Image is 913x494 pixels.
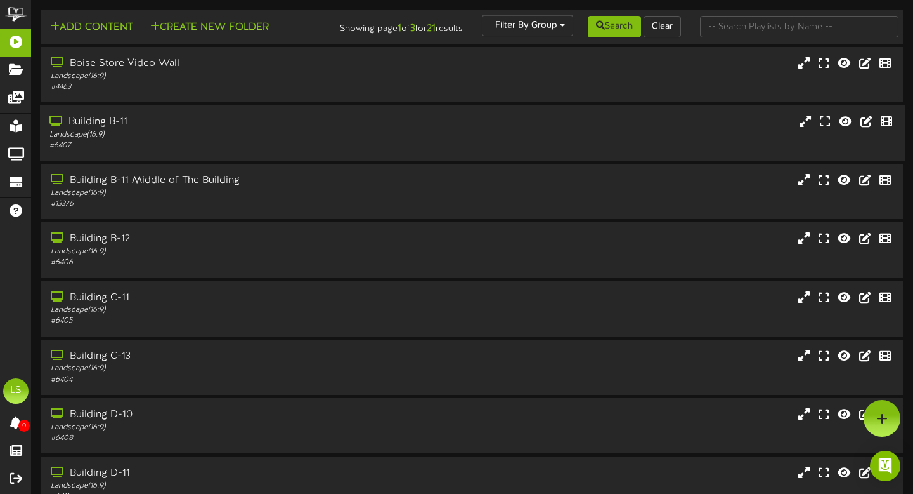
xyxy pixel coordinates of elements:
[398,23,401,34] strong: 1
[51,433,391,444] div: # 6408
[51,57,391,71] div: Boise Store Video Wall
[146,20,273,36] button: Create New Folder
[327,15,472,36] div: Showing page of for results
[49,115,391,130] div: Building B-11
[51,363,391,374] div: Landscape ( 16:9 )
[51,82,391,93] div: # 4463
[51,349,391,364] div: Building C-13
[51,257,391,268] div: # 6406
[3,378,29,404] div: LS
[588,16,641,37] button: Search
[410,23,415,34] strong: 3
[51,173,391,188] div: Building B-11 Middle of The Building
[49,140,391,151] div: # 6407
[51,199,391,210] div: # 13376
[51,188,391,199] div: Landscape ( 16:9 )
[51,316,391,326] div: # 6405
[51,246,391,257] div: Landscape ( 16:9 )
[18,420,30,432] span: 0
[51,466,391,481] div: Building D-11
[46,20,137,36] button: Add Content
[51,481,391,491] div: Landscape ( 16:9 )
[482,15,573,36] button: Filter By Group
[49,130,391,140] div: Landscape ( 16:9 )
[700,16,899,37] input: -- Search Playlists by Name --
[427,23,436,34] strong: 21
[51,291,391,305] div: Building C-11
[644,16,681,37] button: Clear
[51,232,391,246] div: Building B-12
[51,422,391,433] div: Landscape ( 16:9 )
[51,305,391,316] div: Landscape ( 16:9 )
[51,71,391,82] div: Landscape ( 16:9 )
[51,408,391,422] div: Building D-10
[51,375,391,385] div: # 6404
[870,451,900,481] div: Open Intercom Messenger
